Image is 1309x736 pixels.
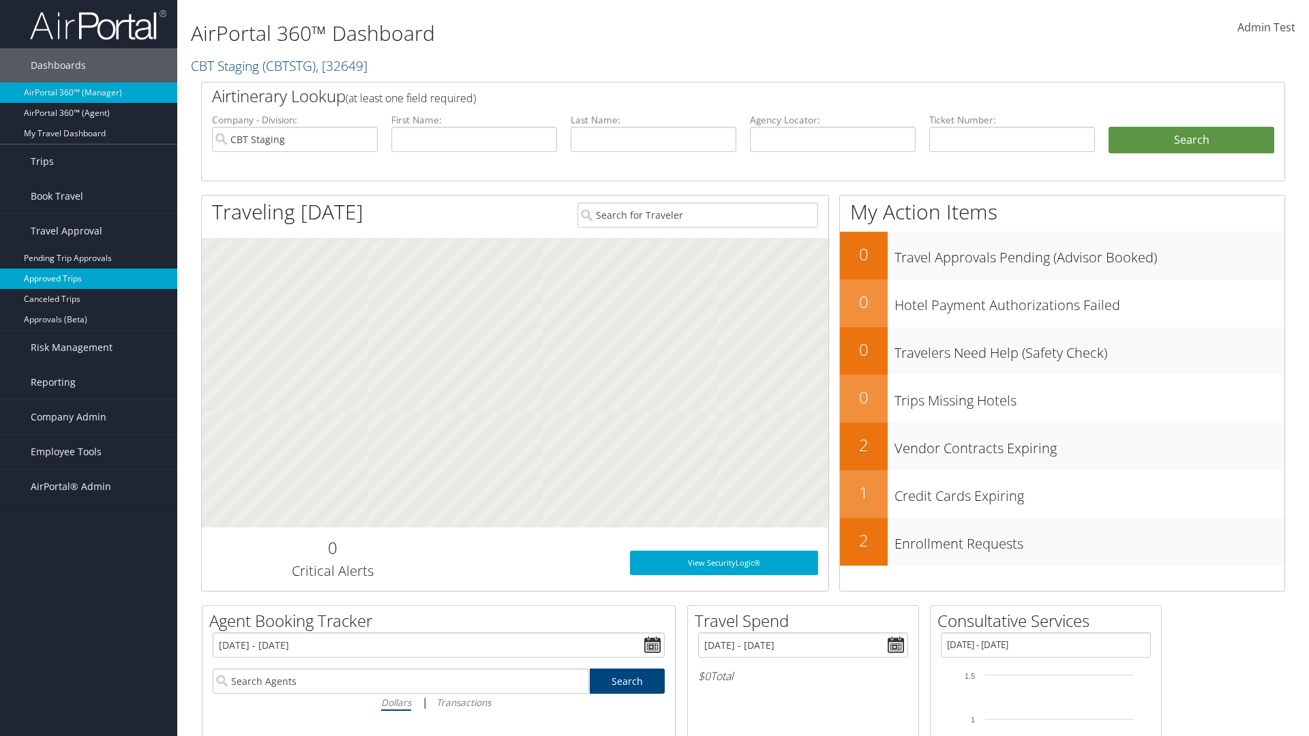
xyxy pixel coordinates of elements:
label: Ticket Number: [929,113,1095,127]
input: Search for Traveler [577,202,818,228]
span: Reporting [31,365,76,399]
h2: 0 [840,243,888,266]
h1: My Action Items [840,198,1284,226]
h3: Critical Alerts [212,562,453,581]
h3: Travel Approvals Pending (Advisor Booked) [894,241,1284,267]
span: (at least one field required) [346,91,476,106]
h6: Total [698,669,908,684]
span: Travel Approval [31,214,102,248]
h2: 0 [840,290,888,313]
tspan: 1.5 [965,672,975,680]
label: Company - Division: [212,113,378,127]
h3: Travelers Need Help (Safety Check) [894,337,1284,363]
label: Last Name: [571,113,736,127]
span: , [ 32649 ] [316,57,367,75]
span: Dashboards [31,48,86,82]
label: First Name: [391,113,557,127]
a: Admin Test [1237,7,1295,49]
span: ( CBTSTG ) [262,57,316,75]
span: Risk Management [31,331,112,365]
a: 0Trips Missing Hotels [840,375,1284,423]
a: 0Travelers Need Help (Safety Check) [840,327,1284,375]
a: View SecurityLogic® [630,551,818,575]
h2: 2 [840,433,888,457]
h3: Enrollment Requests [894,527,1284,553]
tspan: 1 [971,716,975,724]
h1: Traveling [DATE] [212,198,363,226]
h3: Trips Missing Hotels [894,384,1284,410]
a: 1Credit Cards Expiring [840,470,1284,518]
h1: AirPortal 360™ Dashboard [191,19,927,48]
h2: 0 [840,338,888,361]
h3: Vendor Contracts Expiring [894,432,1284,458]
span: Admin Test [1237,20,1295,35]
a: Search [590,669,665,694]
span: Company Admin [31,400,106,434]
span: Trips [31,144,54,179]
a: 0Hotel Payment Authorizations Failed [840,279,1284,327]
a: 0Travel Approvals Pending (Advisor Booked) [840,232,1284,279]
a: 2Vendor Contracts Expiring [840,423,1284,470]
h2: 0 [212,536,453,559]
h3: Credit Cards Expiring [894,480,1284,506]
div: | [213,694,665,711]
h2: Agent Booking Tracker [209,609,675,632]
a: 2Enrollment Requests [840,518,1284,566]
h2: 1 [840,481,888,504]
input: Search Agents [213,669,589,694]
span: Book Travel [31,179,83,213]
a: CBT Staging [191,57,367,75]
h2: Consultative Services [937,609,1161,632]
span: $0 [698,669,710,684]
span: Employee Tools [31,435,102,469]
h2: Travel Spend [695,609,918,632]
span: AirPortal® Admin [31,470,111,504]
h2: 0 [840,386,888,409]
img: airportal-logo.png [30,9,166,41]
i: Transactions [436,696,491,709]
label: Agency Locator: [750,113,916,127]
button: Search [1109,127,1274,154]
i: Dollars [381,696,411,709]
h3: Hotel Payment Authorizations Failed [894,289,1284,315]
h2: 2 [840,529,888,552]
h2: Airtinerary Lookup [212,85,1184,108]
